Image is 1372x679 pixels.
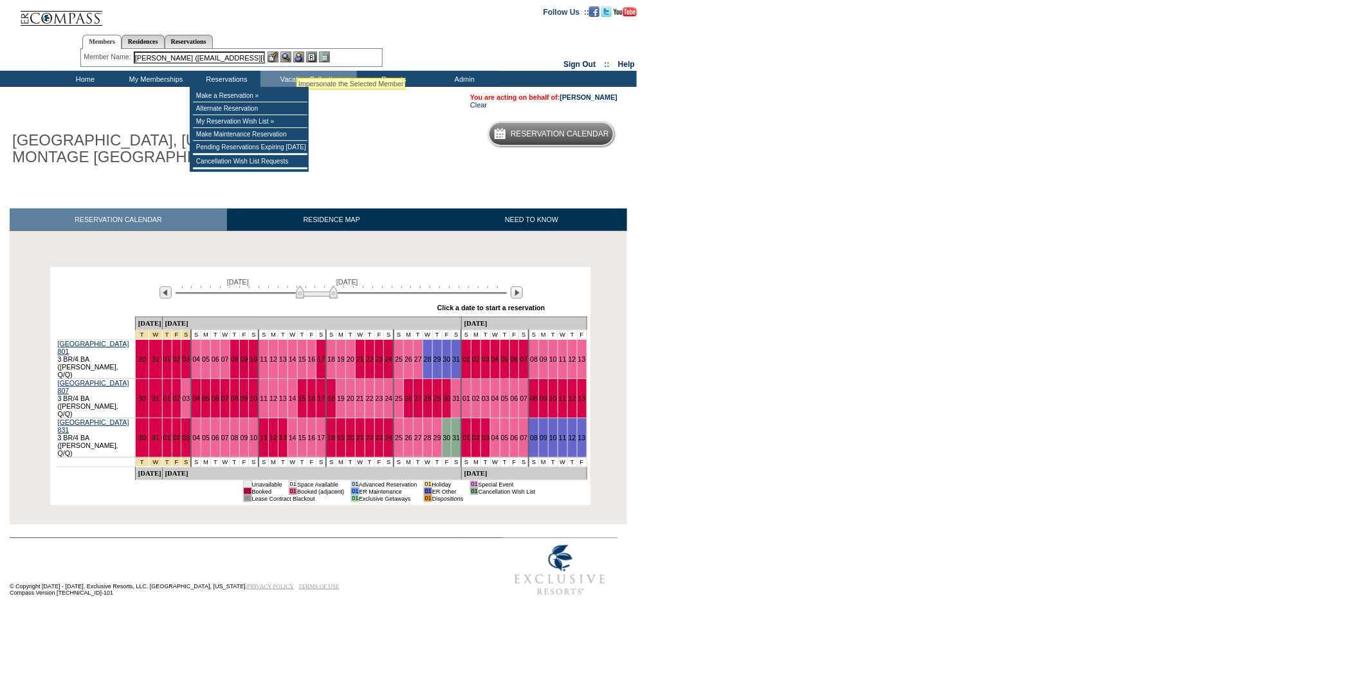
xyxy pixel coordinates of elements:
td: M [269,458,279,467]
td: Reservations [190,71,261,87]
td: W [220,330,230,340]
a: 02 [173,355,181,363]
a: 10 [549,395,557,402]
a: 13 [578,434,586,442]
a: 05 [202,395,210,402]
td: F [509,458,519,467]
a: 24 [385,395,392,402]
td: F [509,330,519,340]
a: 21 [356,395,364,402]
a: 30 [138,434,146,442]
h5: Reservation Calendar [511,130,609,138]
div: Member Name: [84,51,133,62]
a: 23 [376,395,383,402]
a: 01 [163,434,171,442]
a: 15 [298,395,306,402]
td: S [191,458,201,467]
td: New Year's [162,458,172,467]
a: 06 [212,355,219,363]
a: 01 [462,434,470,442]
a: 31 [152,434,160,442]
a: [GEOGRAPHIC_DATA] 807 [58,379,129,395]
a: 23 [376,355,383,363]
a: 07 [520,395,527,402]
a: 30 [138,395,146,402]
a: 23 [376,434,383,442]
a: 06 [511,395,518,402]
td: My Memberships [119,71,190,87]
td: W [220,458,230,467]
a: 04 [192,355,200,363]
td: New Year's [135,458,149,467]
a: 08 [530,355,538,363]
td: New Year's [172,330,181,340]
td: Follow Us :: [544,6,589,17]
td: S [452,330,461,340]
a: 04 [491,434,499,442]
td: F [307,330,316,340]
a: 04 [192,434,200,442]
td: F [577,458,587,467]
a: 10 [250,434,257,442]
a: [PERSON_NAME] [560,93,617,101]
img: b_calculator.gif [319,51,330,62]
td: F [307,458,316,467]
td: Unavailable [252,481,282,488]
td: F [442,330,452,340]
td: New Year's [181,330,191,340]
td: T [414,330,423,340]
a: 03 [182,434,190,442]
td: New Year's [172,458,181,467]
a: 07 [520,355,527,363]
a: Sign Out [563,60,596,69]
a: 09 [540,355,547,363]
a: 06 [511,355,518,363]
td: 01 [470,481,478,488]
a: TERMS OF USE [299,583,340,590]
a: 25 [395,434,403,442]
a: NEED TO KNOW [436,209,627,231]
td: T [414,458,423,467]
a: 28 [424,355,432,363]
a: 19 [337,395,345,402]
td: T [481,458,491,467]
td: T [210,330,220,340]
a: 13 [279,395,287,402]
td: Admin [428,71,498,87]
td: T [210,458,220,467]
td: S [394,330,403,340]
a: 07 [221,434,229,442]
td: S [529,330,538,340]
a: 20 [347,355,354,363]
a: 03 [482,395,489,402]
td: S [316,458,326,467]
a: Reservations [165,35,213,48]
a: Subscribe to our YouTube Channel [614,7,637,15]
a: 17 [317,395,325,402]
td: T [549,458,558,467]
a: 03 [482,355,489,363]
a: 27 [414,395,422,402]
a: 12 [270,395,277,402]
td: Make Maintenance Reservation [193,128,307,141]
td: M [471,330,481,340]
td: M [201,458,211,467]
a: 19 [337,434,345,442]
a: 02 [472,355,480,363]
div: Impersonate the Selected Member [298,80,403,88]
a: 12 [569,395,576,402]
td: T [481,330,491,340]
td: W [423,458,432,467]
a: 27 [414,355,422,363]
a: 05 [501,434,509,442]
td: M [269,330,279,340]
a: 11 [559,355,567,363]
a: 08 [231,434,239,442]
span: [DATE] [227,278,249,286]
td: [DATE] [461,317,587,330]
td: T [549,330,558,340]
td: M [539,330,549,340]
a: 28 [424,434,432,442]
td: W [558,458,567,467]
a: 03 [182,355,190,363]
